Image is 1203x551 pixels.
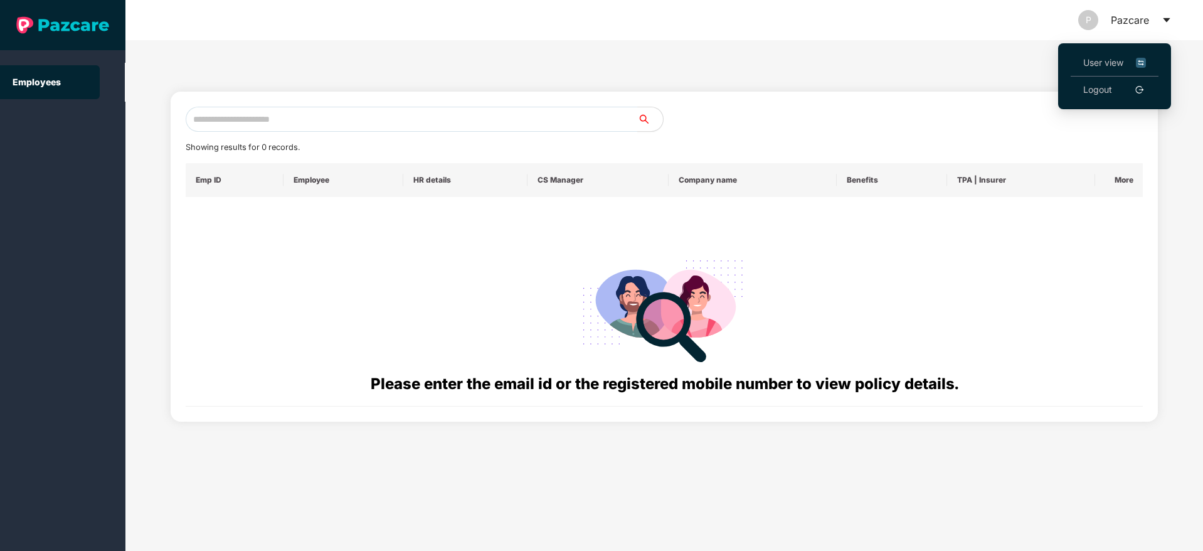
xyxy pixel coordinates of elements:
a: Employees [13,77,61,87]
th: More [1095,163,1143,197]
span: caret-down [1162,15,1172,25]
th: Emp ID [186,163,284,197]
th: TPA | Insurer [947,163,1095,197]
img: svg+xml;base64,PHN2ZyB4bWxucz0iaHR0cDovL3d3dy53My5vcmcvMjAwMC9zdmciIHdpZHRoPSIxNiIgaGVpZ2h0PSIxNi... [1136,56,1146,70]
th: Employee [284,163,403,197]
a: Logout [1083,83,1112,97]
th: Company name [669,163,837,197]
span: search [637,114,663,124]
span: P [1086,10,1091,30]
img: svg+xml;base64,PHN2ZyB4bWxucz0iaHR0cDovL3d3dy53My5vcmcvMjAwMC9zdmciIHdpZHRoPSIyODgiIGhlaWdodD0iMj... [574,245,755,372]
button: search [637,107,664,132]
span: User view [1083,56,1146,70]
th: CS Manager [527,163,669,197]
span: Please enter the email id or the registered mobile number to view policy details. [371,375,958,393]
th: HR details [403,163,527,197]
th: Benefits [837,163,947,197]
span: Showing results for 0 records. [186,142,300,152]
